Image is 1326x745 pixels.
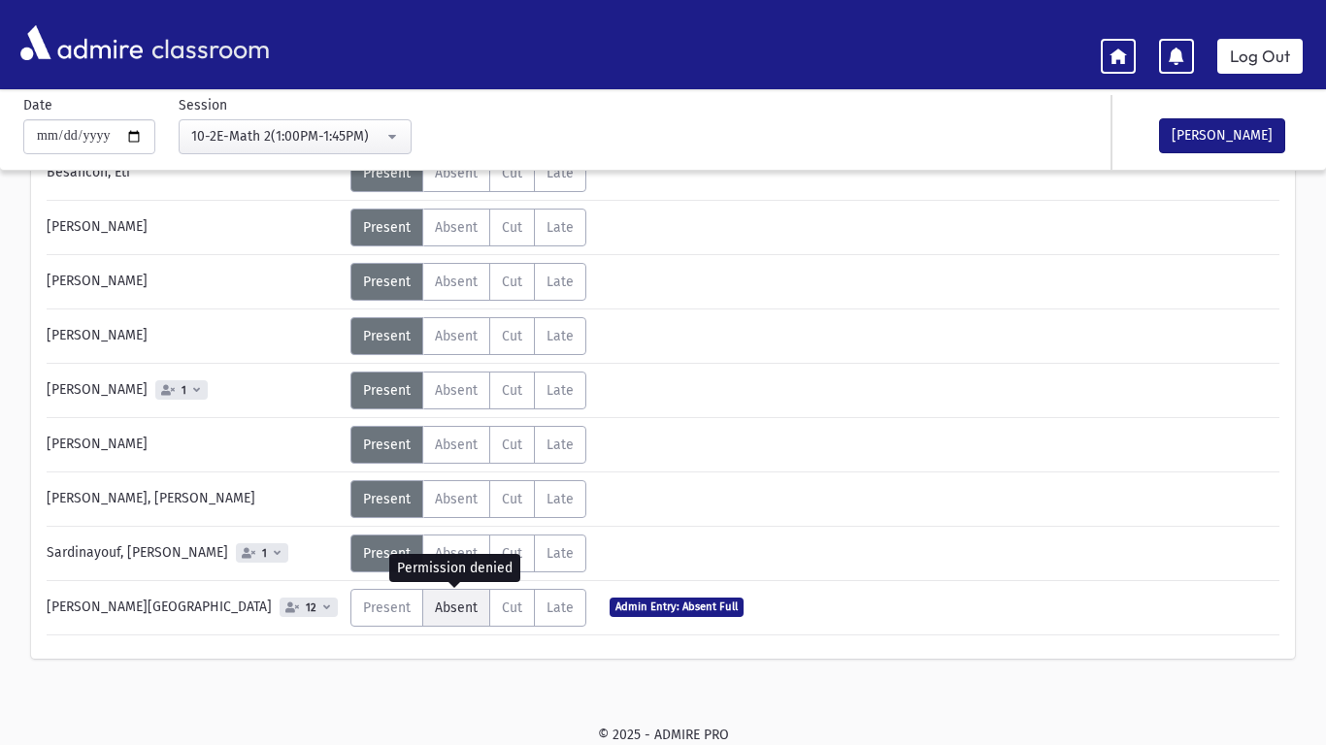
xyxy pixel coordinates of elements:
span: Cut [502,545,522,562]
span: Cut [502,219,522,236]
span: Admin Entry: Absent Full [610,598,744,616]
span: Late [547,328,574,344]
div: AttTypes [350,534,586,572]
span: Present [363,545,411,562]
div: AttTypes [350,263,586,301]
span: Late [547,274,574,290]
div: AttTypes [350,154,586,192]
span: Late [547,165,574,181]
span: Cut [502,328,522,344]
span: Absent [435,274,478,290]
span: Cut [502,382,522,399]
div: [PERSON_NAME][GEOGRAPHIC_DATA] [37,589,350,627]
span: Present [363,274,411,290]
div: AttTypes [350,209,586,246]
span: Present [363,382,411,399]
div: [PERSON_NAME] [37,426,350,464]
div: AttTypes [350,589,586,627]
div: AttTypes [350,426,586,464]
span: classroom [148,17,270,69]
div: [PERSON_NAME] [37,372,350,409]
div: 10-2E-Math 2(1:00PM-1:45PM) [191,126,383,146]
div: AttTypes [350,372,586,409]
span: Late [547,219,574,236]
span: Absent [435,165,478,181]
span: Absent [435,545,478,562]
span: Absent [435,437,478,453]
span: Cut [502,165,522,181]
div: © 2025 - ADMIRE PRO [31,725,1295,745]
span: 12 [302,601,320,614]
a: Log Out [1217,39,1303,74]
label: Date [23,95,52,115]
span: Present [363,328,411,344]
div: AttTypes [350,317,586,355]
div: Sardinayouf, [PERSON_NAME] [37,534,350,572]
label: Session [179,95,227,115]
span: Late [547,491,574,507]
span: Late [547,599,574,616]
span: Late [547,382,574,399]
div: Permission denied [389,554,520,582]
span: Present [363,491,411,507]
span: Absent [435,219,478,236]
span: Absent [435,382,478,399]
span: Present [363,165,411,181]
div: [PERSON_NAME], [PERSON_NAME] [37,480,350,518]
span: Absent [435,599,478,616]
span: Cut [502,491,522,507]
img: AdmirePro [16,20,148,65]
span: Present [363,437,411,453]
span: Cut [502,274,522,290]
span: 1 [258,547,271,560]
span: Absent [435,328,478,344]
button: [PERSON_NAME] [1159,118,1285,153]
span: Cut [502,437,522,453]
span: Absent [435,491,478,507]
span: Late [547,545,574,562]
span: Present [363,599,411,616]
span: Late [547,437,574,453]
div: [PERSON_NAME] [37,209,350,246]
button: 10-2E-Math 2(1:00PM-1:45PM) [179,119,412,154]
div: Besancon, Eti [37,154,350,192]
div: [PERSON_NAME] [37,317,350,355]
span: 1 [178,384,190,397]
span: Cut [502,599,522,616]
div: [PERSON_NAME] [37,263,350,301]
span: Present [363,219,411,236]
div: AttTypes [350,480,586,518]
